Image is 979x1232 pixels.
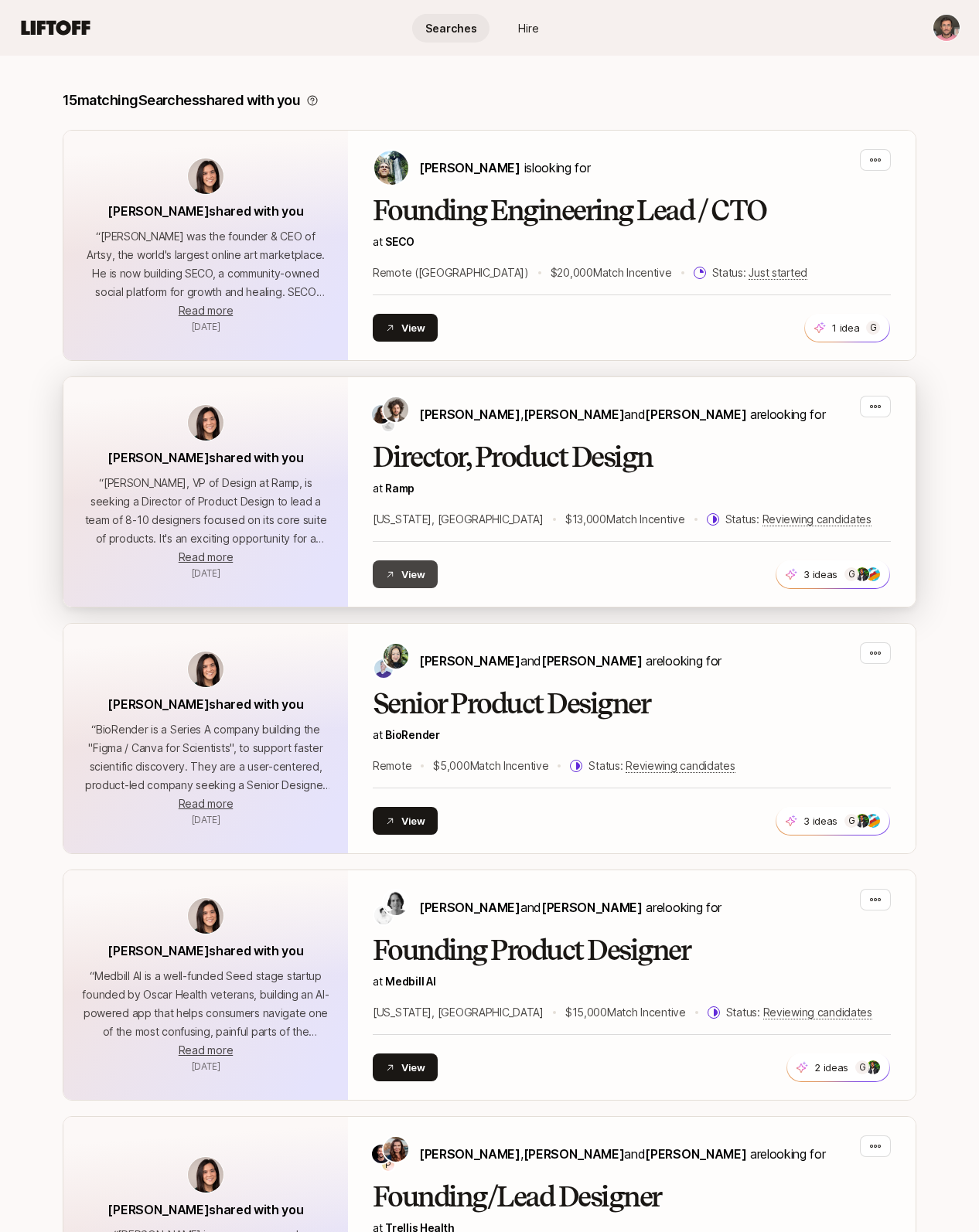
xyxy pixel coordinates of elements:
img: Christian Chung [382,419,394,431]
span: [PERSON_NAME] [419,900,520,915]
p: “ BioRender is a Series A company building the "Figma / Canva for Scientists", to support faster ... [82,720,329,795]
p: Status: [712,264,807,282]
p: Status: [588,757,735,775]
span: Reviewing candidates [763,1006,872,1019]
span: and [520,653,643,669]
img: avatar-url [188,898,223,934]
img: a0145cec_b9b5_49fa_9405_cde1becae4e2.jpg [866,1060,880,1074]
button: 3 ideasG [776,560,890,589]
span: [PERSON_NAME] [419,653,520,669]
p: G [870,318,877,337]
img: Ryan Nabat [372,1145,391,1163]
p: are looking for [419,404,825,424]
p: G [848,565,855,584]
button: View [373,560,438,588]
p: [US_STATE], [GEOGRAPHIC_DATA] [373,510,544,529]
button: 2 ideasG [786,1053,890,1082]
h2: Founding Engineering Lead / CTO [373,196,891,226]
button: Glenn Garriock [933,14,960,42]
p: P [385,1155,391,1174]
p: $13,000 Match Incentive [565,510,685,529]
p: is looking for [419,158,590,178]
span: [PERSON_NAME] [541,653,643,669]
span: , [520,1146,625,1162]
p: $20,000 Match Incentive [551,264,672,282]
span: Read more [179,797,233,810]
span: Searches [425,20,477,36]
img: Jon Fan [374,659,393,678]
h2: Founding/Lead Designer [373,1182,891,1213]
span: , [520,407,625,422]
a: BioRender [385,728,439,741]
span: Read more [179,550,233,563]
span: [PERSON_NAME] [524,1146,625,1162]
p: Remote ([GEOGRAPHIC_DATA]) [373,264,529,282]
p: “ [PERSON_NAME], VP of Design at Ramp, is seeking a Director of Product Design to lead a team of ... [82,474,329,548]
span: [PERSON_NAME] shared with you [107,1202,303,1217]
span: [PERSON_NAME] [645,407,746,422]
p: “ [PERSON_NAME] was the founder & CEO of Artsy, the world's largest online art marketplace. He is... [82,227,329,301]
span: [PERSON_NAME] [645,1146,746,1162]
img: ACg8ocKd9SDCT_7X4qmDo2Q39ZnOOivTVbmIwfx8YgKrYmN9k5ol6rsjrA=s160-c [866,567,880,581]
button: Read more [179,1041,233,1060]
span: [PERSON_NAME] [419,407,520,422]
p: 3 ideas [803,567,837,582]
span: and [624,407,746,422]
p: 1 idea [832,320,859,335]
img: avatar-url [188,652,223,687]
span: [PERSON_NAME] shared with you [107,450,303,465]
span: [PERSON_NAME] shared with you [107,203,303,219]
a: Ramp [385,482,414,495]
span: Hire [518,20,539,36]
img: Monica Althoff [372,405,391,424]
img: Estelle Giraud [384,1137,408,1162]
span: July 23, 2025 4:39pm [192,567,220,579]
img: Phil Pane [374,906,393,924]
span: Read more [179,1043,233,1057]
img: Diego Zaks [384,397,408,422]
img: avatar-url [188,158,223,194]
p: 3 ideas [803,813,837,829]
img: Tutram Nguyen [384,644,408,669]
button: View [373,314,438,342]
img: avatar-url [188,1157,223,1193]
button: 3 ideasG [776,806,890,836]
span: July 23, 2025 4:39pm [192,814,220,825]
h2: Founding Product Designer [373,935,891,966]
img: avatar-url [188,405,223,441]
span: July 23, 2025 4:39pm [192,321,220,332]
a: Hire [489,14,567,43]
a: Searches [412,14,489,43]
button: 1 ideaG [804,313,890,342]
span: Read more [179,304,233,317]
p: $5,000 Match Incentive [433,757,548,775]
button: View [373,1053,438,1081]
p: are looking for [419,651,721,671]
p: Status: [725,510,872,529]
span: July 23, 2025 4:39pm [192,1060,220,1072]
button: Read more [179,548,233,567]
button: Read more [179,795,233,813]
p: “ Medbill AI is a well-funded Seed stage startup founded by Oscar Health veterans, building an AI... [82,967,329,1041]
p: Remote [373,757,411,775]
h2: Senior Product Designer [373,689,891,720]
span: Just started [749,266,807,280]
p: [US_STATE], [GEOGRAPHIC_DATA] [373,1003,544,1022]
img: Glenn Garriock [933,15,960,41]
p: 15 matching Searches shared with you [63,90,300,111]
span: Reviewing candidates [626,759,735,773]
img: a0145cec_b9b5_49fa_9405_cde1becae4e2.jpg [855,567,869,581]
span: [PERSON_NAME] shared with you [107,943,303,958]
p: $15,000 Match Incentive [565,1003,686,1022]
button: View [373,807,438,835]
span: and [520,900,643,915]
p: G [859,1058,866,1077]
p: at [373,233,891,251]
img: a0145cec_b9b5_49fa_9405_cde1becae4e2.jpg [855,814,869,828]
span: SECO [385,235,414,248]
img: Carter Cleveland [374,151,408,185]
p: are looking for [419,897,721,917]
p: at [373,972,891,991]
span: [PERSON_NAME] [541,900,643,915]
button: Read more [179,301,233,320]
